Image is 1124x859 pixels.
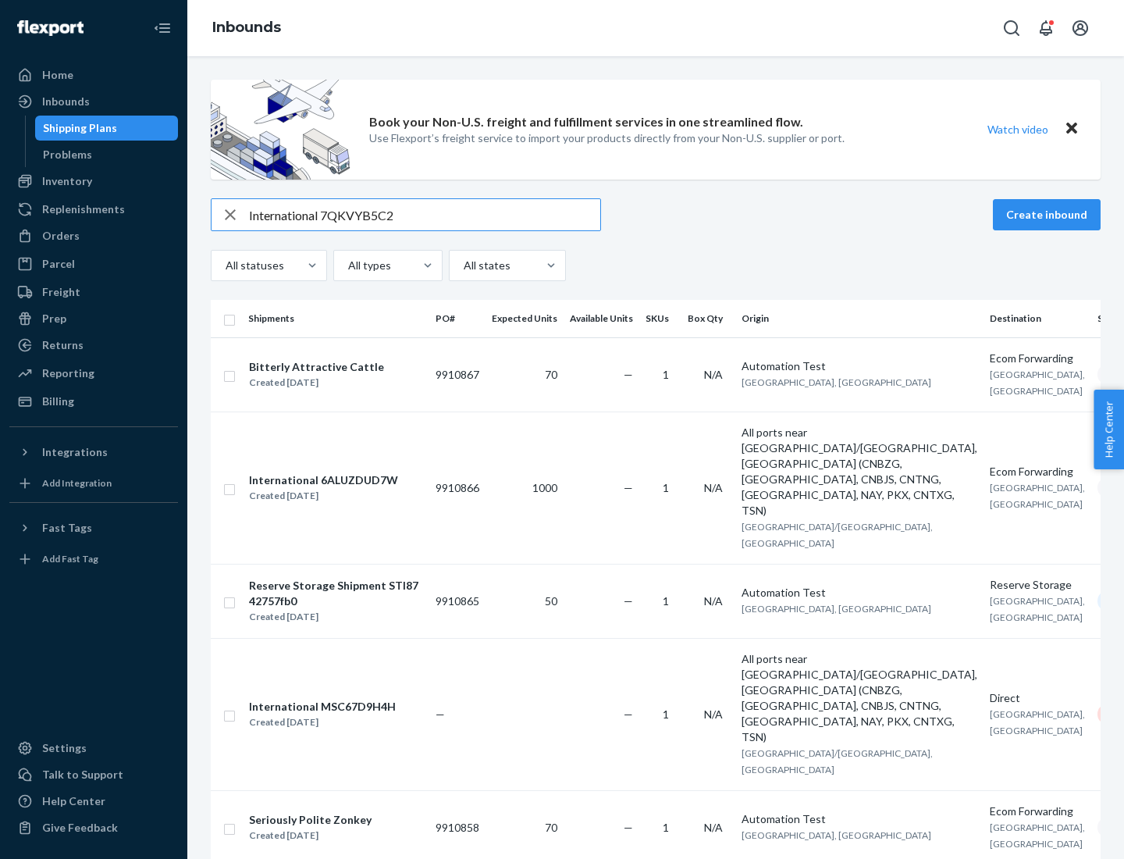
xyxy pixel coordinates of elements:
[545,368,557,381] span: 70
[624,481,633,494] span: —
[9,440,178,465] button: Integrations
[990,482,1085,510] span: [GEOGRAPHIC_DATA], [GEOGRAPHIC_DATA]
[742,358,977,374] div: Automation Test
[996,12,1027,44] button: Open Search Box
[9,547,178,572] a: Add Fast Tag
[42,284,80,300] div: Freight
[990,690,1085,706] div: Direct
[663,708,669,721] span: 1
[42,820,118,836] div: Give Feedback
[704,481,723,494] span: N/A
[347,258,348,273] input: All types
[624,594,633,608] span: —
[9,169,178,194] a: Inventory
[742,811,977,827] div: Automation Test
[429,412,486,564] td: 9910866
[993,199,1101,230] button: Create inbound
[624,821,633,834] span: —
[9,223,178,248] a: Orders
[42,337,84,353] div: Returns
[200,5,293,51] ol: breadcrumbs
[42,201,125,217] div: Replenishments
[9,515,178,540] button: Fast Tags
[977,118,1058,141] button: Watch video
[249,828,372,843] div: Created [DATE]
[990,369,1085,397] span: [GEOGRAPHIC_DATA], [GEOGRAPHIC_DATA]
[42,94,90,109] div: Inbounds
[1062,118,1082,141] button: Close
[704,708,723,721] span: N/A
[35,142,179,167] a: Problems
[17,20,84,36] img: Flexport logo
[742,829,931,841] span: [GEOGRAPHIC_DATA], [GEOGRAPHIC_DATA]
[249,715,396,730] div: Created [DATE]
[9,789,178,814] a: Help Center
[429,300,486,337] th: PO#
[742,425,977,519] div: All ports near [GEOGRAPHIC_DATA]/[GEOGRAPHIC_DATA], [GEOGRAPHIC_DATA] (CNBZG, [GEOGRAPHIC_DATA], ...
[42,394,74,409] div: Billing
[545,594,557,608] span: 50
[742,521,933,549] span: [GEOGRAPHIC_DATA]/[GEOGRAPHIC_DATA], [GEOGRAPHIC_DATA]
[429,564,486,638] td: 9910865
[990,595,1085,623] span: [GEOGRAPHIC_DATA], [GEOGRAPHIC_DATA]
[42,365,94,381] div: Reporting
[990,708,1085,736] span: [GEOGRAPHIC_DATA], [GEOGRAPHIC_DATA]
[990,822,1085,850] span: [GEOGRAPHIC_DATA], [GEOGRAPHIC_DATA]
[742,603,931,615] span: [GEOGRAPHIC_DATA], [GEOGRAPHIC_DATA]
[249,488,398,504] div: Created [DATE]
[9,361,178,386] a: Reporting
[42,767,123,782] div: Talk to Support
[9,736,178,761] a: Settings
[742,376,931,388] span: [GEOGRAPHIC_DATA], [GEOGRAPHIC_DATA]
[704,821,723,834] span: N/A
[663,368,669,381] span: 1
[9,333,178,358] a: Returns
[9,251,178,276] a: Parcel
[249,375,384,390] div: Created [DATE]
[42,520,92,536] div: Fast Tags
[1094,390,1124,469] span: Help Center
[983,300,1091,337] th: Destination
[742,585,977,601] div: Automation Test
[9,471,178,496] a: Add Integration
[742,747,933,775] span: [GEOGRAPHIC_DATA]/[GEOGRAPHIC_DATA], [GEOGRAPHIC_DATA]
[42,311,66,326] div: Prep
[369,113,803,131] p: Book your Non-U.S. freight and fulfillment services in one streamlined flow.
[147,12,178,44] button: Close Navigation
[42,173,92,189] div: Inventory
[663,481,669,494] span: 1
[735,300,983,337] th: Origin
[429,337,486,412] td: 9910867
[681,300,735,337] th: Box Qty
[532,481,557,494] span: 1000
[224,258,226,273] input: All statuses
[42,552,98,565] div: Add Fast Tag
[990,464,1085,479] div: Ecom Forwarding
[1065,12,1096,44] button: Open account menu
[9,389,178,414] a: Billing
[42,444,108,460] div: Integrations
[462,258,464,273] input: All states
[9,89,178,114] a: Inbounds
[9,197,178,222] a: Replenishments
[9,762,178,787] a: Talk to Support
[249,578,422,609] div: Reserve Storage Shipment STI8742757fb0
[9,306,178,331] a: Prep
[42,67,73,83] div: Home
[249,812,372,828] div: Seriously Polite Zonkey
[564,300,639,337] th: Available Units
[42,740,87,756] div: Settings
[43,147,92,162] div: Problems
[9,62,178,87] a: Home
[249,699,396,715] div: International MSC67D9H4H
[704,368,723,381] span: N/A
[742,651,977,745] div: All ports near [GEOGRAPHIC_DATA]/[GEOGRAPHIC_DATA], [GEOGRAPHIC_DATA] (CNBZG, [GEOGRAPHIC_DATA], ...
[35,116,179,141] a: Shipping Plans
[624,708,633,721] span: —
[42,228,80,244] div: Orders
[249,359,384,375] div: Bitterly Attractive Cattle
[249,609,422,625] div: Created [DATE]
[369,130,845,146] p: Use Flexport’s freight service to import your products directly from your Non-U.S. supplier or port.
[704,594,723,608] span: N/A
[43,120,117,136] div: Shipping Plans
